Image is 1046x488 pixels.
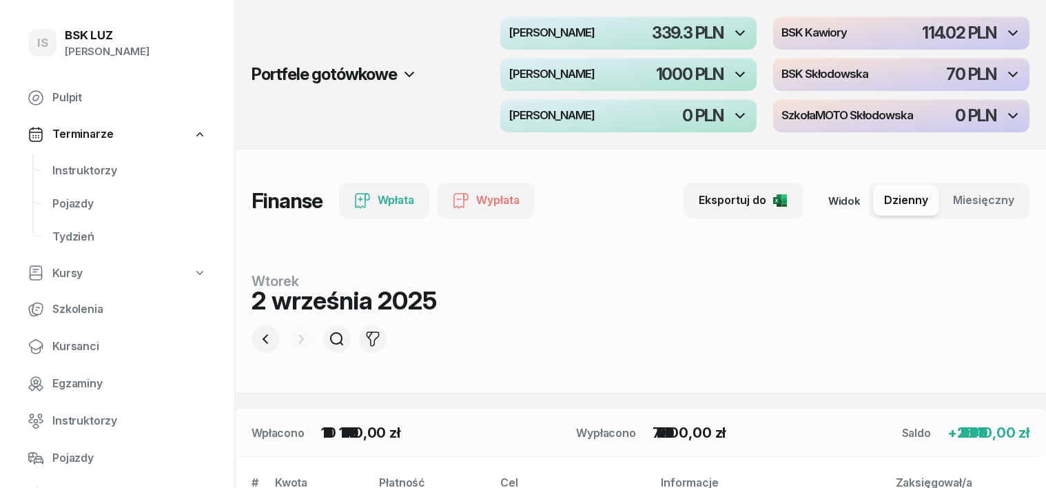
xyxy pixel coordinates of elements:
span: Terminarze [52,125,113,143]
span: Instruktorzy [52,412,207,430]
a: Tydzień [41,221,218,254]
span: Szkolenia [52,301,207,318]
div: 1000 PLN [656,66,724,83]
button: [PERSON_NAME]0 PLN [500,99,757,132]
div: 2 września 2025 [252,288,437,313]
button: Dzienny [873,185,939,216]
a: Kursanci [17,330,218,363]
a: Pulpit [17,81,218,114]
button: Wypłata [438,183,535,218]
span: Miesięczny [953,192,1014,210]
a: Kursy [17,258,218,289]
div: [PERSON_NAME] [65,43,150,61]
span: Kursy [52,265,83,283]
h4: [PERSON_NAME] [509,110,595,122]
h1: Finanse [252,188,322,213]
button: SzkołaMOTO Skłodowska0 PLN [773,99,1029,132]
a: Pojazdy [41,187,218,221]
button: Eksportuj do [684,183,803,218]
h4: BSK Kawiory [781,27,847,39]
span: Pojazdy [52,449,207,467]
span: Kursanci [52,338,207,356]
span: IS [37,37,48,49]
div: wtorek [252,274,437,288]
div: Wypłacono [576,425,636,441]
div: Saldo [902,425,931,441]
div: 339.3 PLN [652,25,724,41]
a: Instruktorzy [41,154,218,187]
span: Tydzień [52,228,207,246]
button: BSK Skłodowska70 PLN [773,58,1029,91]
a: Terminarze [17,119,218,150]
span: Egzaminy [52,375,207,393]
div: Wpłacono [252,425,305,441]
h2: Portfele gotówkowe [252,63,397,85]
button: Miesięczny [942,185,1025,216]
a: Pojazdy [17,442,218,475]
button: BSK Kawiory114.02 PLN [773,17,1029,50]
div: Eksportuj do [699,192,788,210]
div: Wypłata [453,192,520,210]
a: Egzaminy [17,367,218,400]
span: Instruktorzy [52,162,207,180]
h4: [PERSON_NAME] [509,27,595,39]
button: Wpłata [339,183,429,218]
div: 0 PLN [955,108,996,124]
div: 0 PLN [682,108,724,124]
a: Szkolenia [17,293,218,326]
a: Instruktorzy [17,405,218,438]
div: Wpłata [354,192,414,210]
div: BSK LUZ [65,30,150,41]
h4: [PERSON_NAME] [509,68,595,81]
span: Pulpit [52,89,207,107]
button: [PERSON_NAME]1000 PLN [500,58,757,91]
button: [PERSON_NAME]339.3 PLN [500,17,757,50]
h4: SzkołaMOTO Skłodowska [781,110,913,122]
span: + [947,425,957,441]
div: 114.02 PLN [922,25,996,41]
div: 70 PLN [946,66,996,83]
span: Pojazdy [52,195,207,213]
span: Dzienny [884,192,928,210]
h4: BSK Skłodowska [781,68,868,81]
